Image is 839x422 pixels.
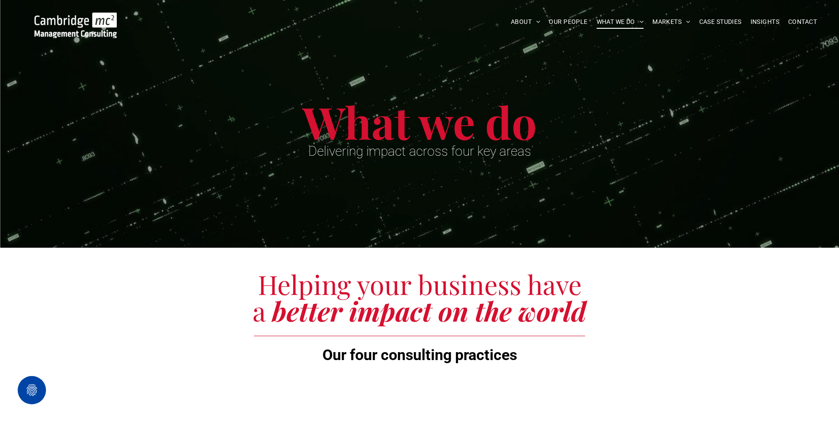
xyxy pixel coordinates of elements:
[506,15,545,29] a: ABOUT
[308,143,531,159] span: Delivering impact across four key areas
[544,15,592,29] a: OUR PEOPLE
[303,92,537,151] span: What we do
[322,346,517,364] span: Our four consulting practices
[34,14,117,23] a: Your Business Transformed | Cambridge Management Consulting
[648,15,694,29] a: MARKETS
[592,15,648,29] a: WHAT WE DO
[253,266,582,328] span: Helping your business have a
[695,15,746,29] a: CASE STUDIES
[272,293,586,328] span: better impact on the world
[784,15,821,29] a: CONTACT
[34,12,117,38] img: Go to Homepage
[746,15,784,29] a: INSIGHTS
